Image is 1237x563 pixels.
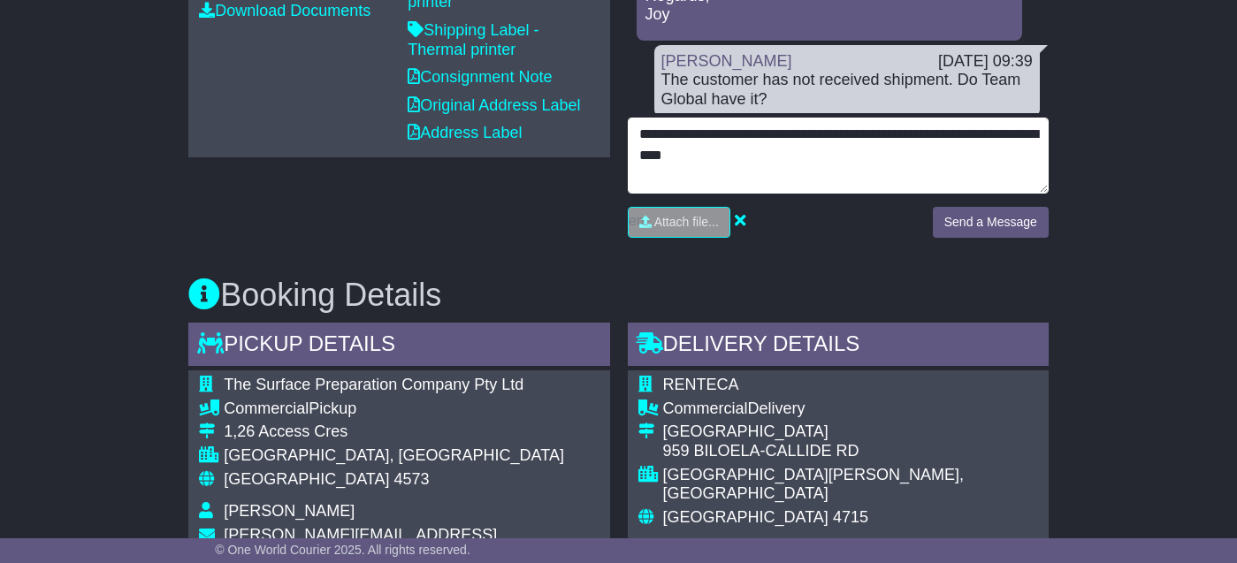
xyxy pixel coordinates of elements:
div: The customer has not received shipment. Do Team Global have it? [661,71,1033,109]
div: [GEOGRAPHIC_DATA] [663,422,1038,442]
a: Original Address Label [408,96,580,114]
div: [DATE] 09:39 [938,52,1033,72]
span: Commercial [224,399,309,417]
a: Address Label [408,124,522,141]
div: Pickup Details [188,323,609,370]
span: 4715 [833,508,868,526]
div: Delivery Details [628,323,1049,370]
a: Shipping Label - Thermal printer [408,21,538,58]
span: Commercial [663,399,748,417]
div: 1,26 Access Cres [224,422,599,442]
button: Send a Message [933,207,1049,238]
div: [GEOGRAPHIC_DATA], [GEOGRAPHIC_DATA] [224,446,599,466]
span: © One World Courier 2025. All rights reserved. [215,543,470,557]
span: [GEOGRAPHIC_DATA] [663,508,828,526]
span: The Surface Preparation Company Pty Ltd [224,376,523,393]
span: RENTECA [663,376,739,393]
span: [PERSON_NAME][EMAIL_ADDRESS][DOMAIN_NAME] [224,526,497,563]
div: Pickup [224,399,599,419]
div: 959 BILOELA-CALLIDE RD [663,442,1038,461]
a: Consignment Note [408,68,552,86]
div: Delivery [663,399,1038,419]
span: 4573 [394,470,430,488]
h3: Booking Details [188,278,1049,313]
a: [PERSON_NAME] [661,52,792,70]
span: [GEOGRAPHIC_DATA] [224,470,389,488]
span: [PERSON_NAME] [224,502,355,520]
div: [GEOGRAPHIC_DATA][PERSON_NAME], [GEOGRAPHIC_DATA] [663,466,1038,504]
a: Download Documents [199,2,370,19]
